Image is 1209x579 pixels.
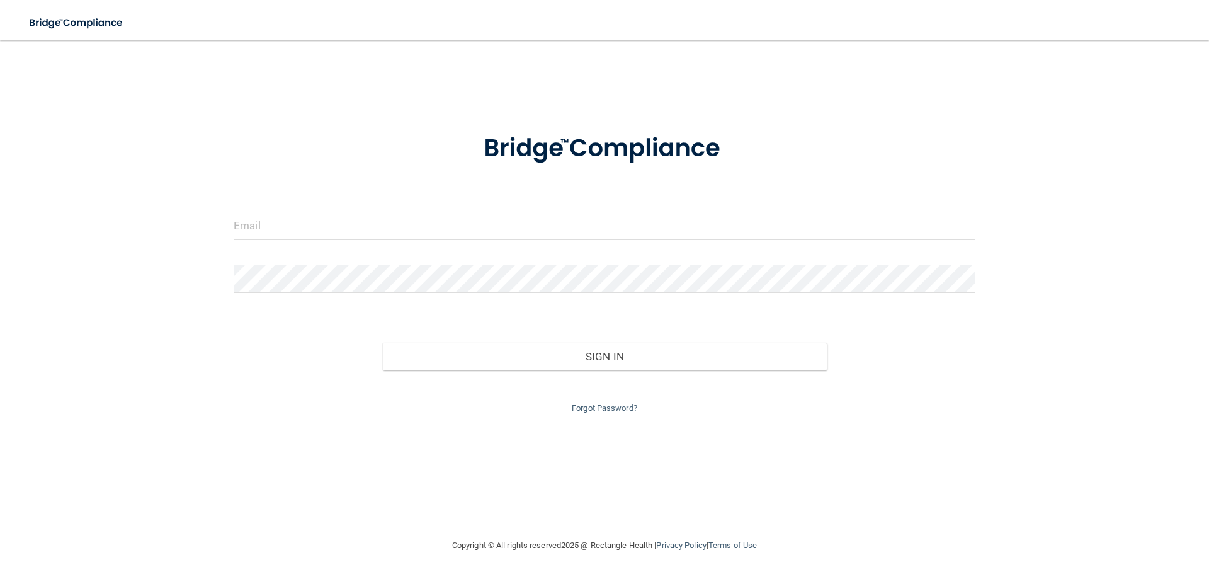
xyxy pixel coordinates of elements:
[458,116,751,181] img: bridge_compliance_login_screen.278c3ca4.svg
[708,541,757,550] a: Terms of Use
[375,525,834,566] div: Copyright © All rights reserved 2025 @ Rectangle Health | |
[382,343,827,370] button: Sign In
[234,212,975,240] input: Email
[19,10,135,36] img: bridge_compliance_login_screen.278c3ca4.svg
[572,403,637,413] a: Forgot Password?
[656,541,706,550] a: Privacy Policy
